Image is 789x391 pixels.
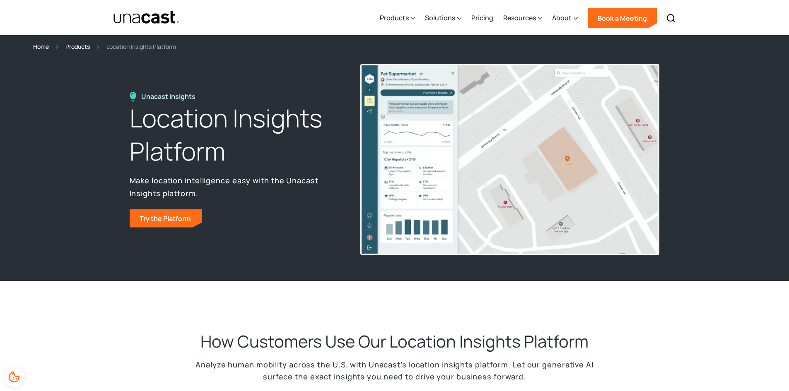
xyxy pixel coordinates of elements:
[113,10,181,25] a: home
[4,367,24,387] div: Cookie Preferences
[106,42,176,51] div: Location Insights Platform
[188,359,602,383] p: Analyze human mobility across the U.S. with Unacast’s location insights platform. Let our generat...
[113,10,181,25] img: Unacast text logo
[588,8,657,28] a: Book a Meeting
[503,1,542,35] div: Resources
[65,42,90,51] a: Products
[503,13,536,23] div: Resources
[130,102,342,168] h1: Location Insights Platform
[552,13,572,23] div: About
[471,1,493,35] a: Pricing
[200,331,589,352] h2: How Customers Use Our Location Insights Platform
[425,1,461,35] div: Solutions
[552,1,578,35] div: About
[130,174,342,199] p: Make location intelligence easy with the Unacast Insights platform.
[380,13,409,23] div: Products
[130,209,202,228] a: Try the Platform
[130,92,136,102] img: Location Insights Platform icon
[33,42,49,51] a: Home
[425,13,455,23] div: Solutions
[141,92,200,101] div: Unacast Insights
[666,13,676,23] img: Search icon
[380,1,415,35] div: Products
